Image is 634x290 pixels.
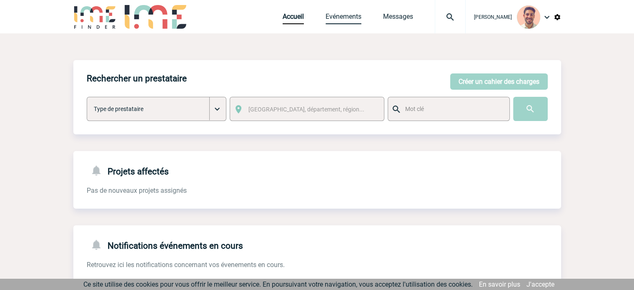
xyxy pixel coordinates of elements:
[87,277,220,285] span: Vous n'avez actuellement aucune notification
[479,280,520,288] a: En savoir plus
[248,106,364,113] span: [GEOGRAPHIC_DATA], département, région...
[87,261,285,269] span: Retrouvez ici les notifications concernant vos évenements en cours.
[87,164,169,177] h4: Projets affectés
[474,14,512,20] span: [PERSON_NAME]
[83,280,473,288] span: Ce site utilise des cookies pour vous offrir le meilleur service. En poursuivant votre navigation...
[87,73,187,83] h4: Rechercher un prestataire
[87,239,243,251] h4: Notifications événements en cours
[403,103,502,114] input: Mot clé
[513,97,548,121] input: Submit
[383,13,413,24] a: Messages
[73,5,117,29] img: IME-Finder
[517,5,540,29] img: 132114-0.jpg
[87,187,187,194] span: Pas de nouveaux projets assignés
[526,280,554,288] a: J'accepte
[283,13,304,24] a: Accueil
[90,239,108,251] img: notifications-24-px-g.png
[90,164,108,177] img: notifications-24-px-g.png
[326,13,361,24] a: Evénements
